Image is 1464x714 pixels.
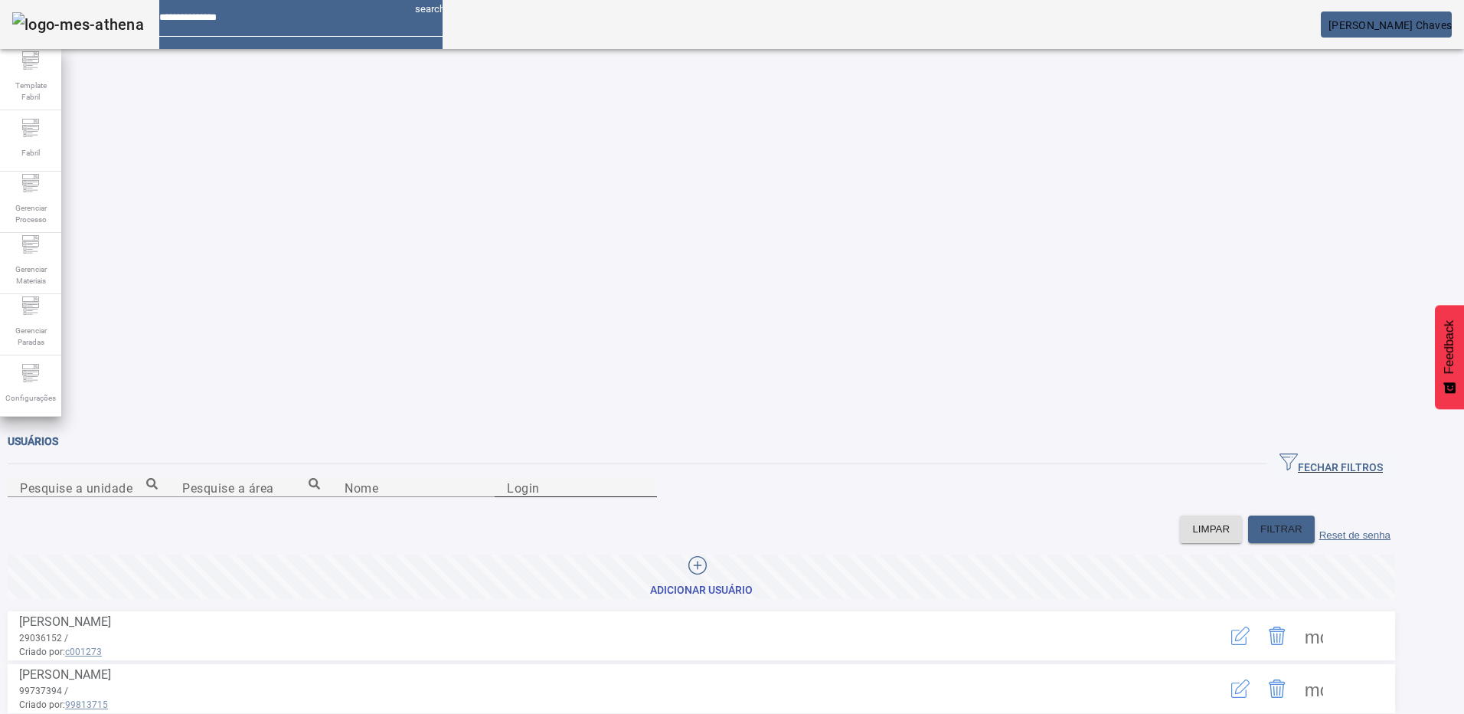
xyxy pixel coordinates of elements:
button: LIMPAR [1180,516,1242,543]
span: [PERSON_NAME] [19,667,111,682]
input: Number [182,479,320,497]
button: Mais [1296,617,1332,654]
span: Usuários [8,435,58,447]
mat-label: Pesquise a área [182,480,274,495]
span: Configurações [1,388,60,408]
mat-label: Nome [345,480,378,495]
button: Feedback - Mostrar pesquisa [1435,305,1464,409]
span: Feedback [1443,320,1456,374]
button: Delete [1259,670,1296,707]
button: Adicionar Usuário [8,555,1395,599]
button: Reset de senha [1315,516,1395,543]
span: Criado por: [19,645,1162,659]
button: FECHAR FILTROS [1267,450,1395,478]
span: 99737394 / [19,686,68,696]
span: Fabril [17,142,44,163]
span: Template Fabril [8,75,54,107]
span: Criado por: [19,698,1162,712]
button: FILTRAR [1248,516,1315,543]
button: Delete [1259,617,1296,654]
mat-label: Login [507,480,540,495]
span: [PERSON_NAME] Chaves [1328,19,1452,31]
span: Gerenciar Paradas [8,320,54,352]
span: c001273 [65,647,102,657]
span: [PERSON_NAME] [19,614,111,629]
div: Adicionar Usuário [650,583,753,598]
span: 29036152 / [19,633,68,644]
button: Mais [1296,670,1332,707]
img: logo-mes-athena [12,12,144,37]
span: LIMPAR [1192,522,1230,537]
span: Gerenciar Processo [8,198,54,230]
label: Reset de senha [1319,529,1390,541]
span: 99813715 [65,699,108,710]
span: FECHAR FILTROS [1279,453,1383,476]
span: Gerenciar Materiais [8,259,54,291]
span: FILTRAR [1260,522,1302,537]
mat-label: Pesquise a unidade [20,480,132,495]
input: Number [20,479,158,497]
